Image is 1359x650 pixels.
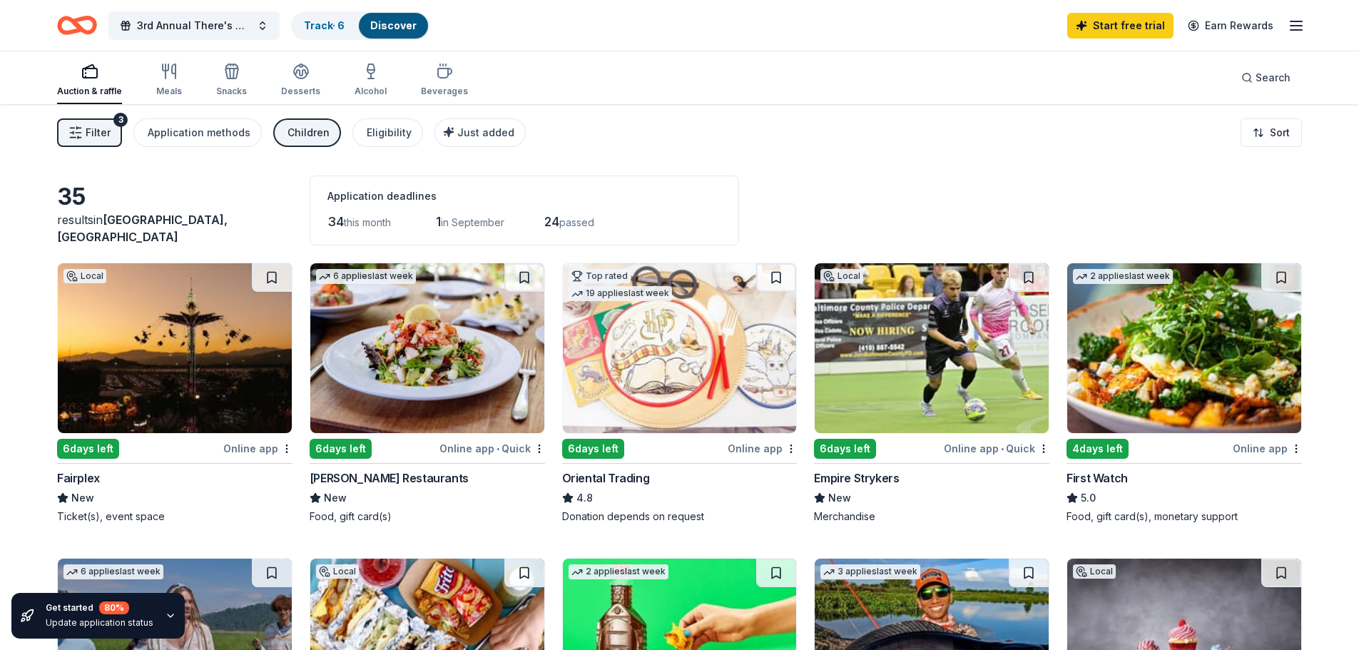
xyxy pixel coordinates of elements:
span: Search [1256,69,1291,86]
div: Ticket(s), event space [57,509,292,524]
div: 6 applies last week [63,564,163,579]
button: Desserts [281,57,320,104]
span: 1 [436,214,441,229]
button: 3rd Annual There's No Place Like Home Gala [108,11,280,40]
button: Eligibility [352,118,423,147]
button: Track· 6Discover [291,11,429,40]
button: Auction & raffle [57,57,122,104]
button: Children [273,118,341,147]
div: Fairplex [57,469,100,487]
div: Oriental Trading [562,469,650,487]
div: results [57,211,292,245]
div: 19 applies last week [569,286,672,301]
span: 34 [327,214,344,229]
div: Update application status [46,617,153,629]
a: Image for Empire StrykersLocal6days leftOnline app•QuickEmpire StrykersNewMerchandise [814,263,1049,524]
div: Desserts [281,86,320,97]
a: Image for Cameron Mitchell Restaurants6 applieslast week6days leftOnline app•Quick[PERSON_NAME] R... [310,263,545,524]
div: Empire Strykers [814,469,899,487]
div: Food, gift card(s), monetary support [1067,509,1302,524]
div: Local [820,269,863,283]
span: Just added [457,126,514,138]
button: Beverages [421,57,468,104]
a: Start free trial [1067,13,1174,39]
span: this month [344,216,391,228]
span: 5.0 [1081,489,1096,507]
button: Search [1230,64,1302,92]
div: Application methods [148,124,250,141]
div: Online app [728,440,797,457]
div: Eligibility [367,124,412,141]
div: Online app [223,440,292,457]
span: New [71,489,94,507]
div: Application deadlines [327,188,721,205]
div: 2 applies last week [1073,269,1173,284]
div: Local [63,269,106,283]
button: Just added [434,118,526,147]
div: Local [1073,564,1116,579]
div: 6 days left [562,439,624,459]
button: Sort [1241,118,1302,147]
span: 4.8 [576,489,593,507]
div: First Watch [1067,469,1128,487]
span: New [828,489,851,507]
div: 4 days left [1067,439,1129,459]
div: 80 % [99,601,129,614]
a: Discover [370,19,417,31]
div: Top rated [569,269,631,283]
a: Track· 6 [304,19,345,31]
button: Snacks [216,57,247,104]
div: 3 [113,113,128,127]
span: in September [441,216,504,228]
a: Home [57,9,97,42]
img: Image for Empire Strykers [815,263,1049,433]
div: [PERSON_NAME] Restaurants [310,469,469,487]
div: Beverages [421,86,468,97]
span: New [324,489,347,507]
div: Get started [46,601,153,614]
span: Filter [86,124,111,141]
div: Merchandise [814,509,1049,524]
div: Snacks [216,86,247,97]
div: Local [316,564,359,579]
div: 35 [57,183,292,211]
span: in [57,213,228,244]
div: Online app Quick [944,440,1049,457]
img: Image for Fairplex [58,263,292,433]
div: Donation depends on request [562,509,798,524]
div: 6 days left [310,439,372,459]
div: 6 days left [814,439,876,459]
div: 3 applies last week [820,564,920,579]
span: [GEOGRAPHIC_DATA], [GEOGRAPHIC_DATA] [57,213,228,244]
span: 24 [544,214,559,229]
div: 2 applies last week [569,564,668,579]
div: 6 days left [57,439,119,459]
span: • [1001,443,1004,455]
div: Food, gift card(s) [310,509,545,524]
span: 3rd Annual There's No Place Like Home Gala [137,17,251,34]
div: Online app [1233,440,1302,457]
button: Alcohol [355,57,387,104]
div: Children [287,124,330,141]
span: • [497,443,499,455]
div: Online app Quick [439,440,545,457]
div: Auction & raffle [57,86,122,97]
img: Image for Oriental Trading [563,263,797,433]
div: Alcohol [355,86,387,97]
a: Image for First Watch2 applieslast week4days leftOnline appFirst Watch5.0Food, gift card(s), mone... [1067,263,1302,524]
div: 6 applies last week [316,269,416,284]
img: Image for First Watch [1067,263,1301,433]
span: passed [559,216,594,228]
img: Image for Cameron Mitchell Restaurants [310,263,544,433]
span: Sort [1270,124,1290,141]
div: Meals [156,86,182,97]
button: Meals [156,57,182,104]
a: Image for FairplexLocal6days leftOnline appFairplexNewTicket(s), event space [57,263,292,524]
a: Earn Rewards [1179,13,1282,39]
button: Filter3 [57,118,122,147]
button: Application methods [133,118,262,147]
a: Image for Oriental TradingTop rated19 applieslast week6days leftOnline appOriental Trading4.8Dona... [562,263,798,524]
